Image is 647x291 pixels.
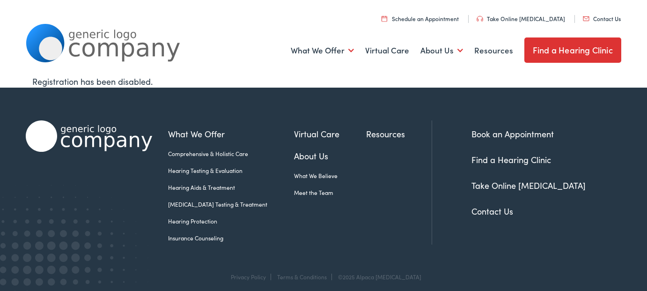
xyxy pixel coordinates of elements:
a: What We Believe [294,172,366,180]
img: utility icon [477,16,483,22]
a: Hearing Testing & Evaluation [168,166,294,175]
a: Privacy Policy [231,273,266,281]
a: Schedule an Appointment [382,15,459,22]
a: Find a Hearing Clinic [524,37,621,63]
a: What We Offer [168,127,294,140]
a: Resources [366,127,432,140]
a: Terms & Conditions [277,273,327,281]
img: utility icon [583,16,589,21]
a: Take Online [MEDICAL_DATA] [471,179,586,191]
a: Meet the Team [294,188,366,197]
img: utility icon [382,15,387,22]
a: Insurance Counseling [168,234,294,242]
a: About Us [420,33,463,68]
img: Alpaca Audiology [26,120,152,152]
a: Virtual Care [294,127,366,140]
a: About Us [294,149,366,162]
a: Contact Us [471,205,513,217]
a: Hearing Aids & Treatment [168,183,294,192]
div: ©2025 Alpaca [MEDICAL_DATA] [333,274,421,280]
a: Comprehensive & Holistic Care [168,149,294,158]
div: Registration has been disabled. [32,75,615,88]
a: Virtual Care [365,33,409,68]
a: Contact Us [583,15,621,22]
a: Resources [474,33,513,68]
a: Hearing Protection [168,217,294,225]
a: Find a Hearing Clinic [471,154,551,165]
a: Book an Appointment [471,128,554,140]
a: [MEDICAL_DATA] Testing & Treatment [168,200,294,209]
a: Take Online [MEDICAL_DATA] [477,15,565,22]
a: What We Offer [291,33,354,68]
